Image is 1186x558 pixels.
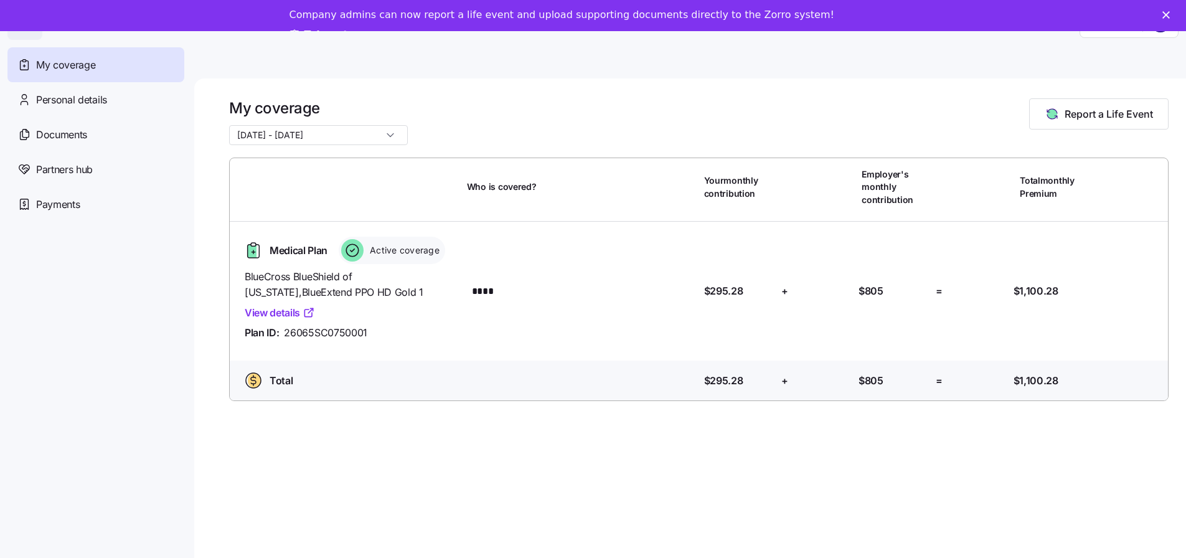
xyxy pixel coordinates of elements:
span: Documents [36,127,87,143]
span: + [781,373,788,389]
span: Who is covered? [467,181,537,193]
span: = [936,283,943,299]
span: $1,100.28 [1014,283,1058,299]
span: Partners hub [36,162,93,177]
a: My coverage [7,47,184,82]
span: 26065SC0750001 [284,325,367,341]
a: Take a tour [289,29,367,42]
a: Payments [7,187,184,222]
h1: My coverage [229,98,408,118]
span: Plan ID: [245,325,279,341]
div: Close [1162,11,1175,19]
a: Documents [7,117,184,152]
span: Employer's monthly contribution [862,168,931,206]
span: = [936,373,943,389]
span: Total [270,373,293,389]
a: Personal details [7,82,184,117]
div: Company admins can now report a life event and upload supporting documents directly to the Zorro ... [289,9,834,21]
span: BlueCross BlueShield of [US_STATE] , BlueExtend PPO HD Gold 1 [245,269,457,300]
span: Report a Life Event [1065,106,1153,121]
span: $805 [859,283,883,299]
span: $805 [859,373,883,389]
span: Payments [36,197,80,212]
span: $1,100.28 [1014,373,1058,389]
span: $295.28 [704,283,743,299]
span: + [781,283,788,299]
button: Report a Life Event [1029,98,1169,130]
a: View details [245,305,315,321]
span: Active coverage [366,244,440,257]
span: My coverage [36,57,95,73]
span: Medical Plan [270,243,327,258]
span: Total monthly Premium [1020,174,1089,200]
a: Partners hub [7,152,184,187]
span: Your monthly contribution [704,174,773,200]
span: $295.28 [704,373,743,389]
span: Personal details [36,92,107,108]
